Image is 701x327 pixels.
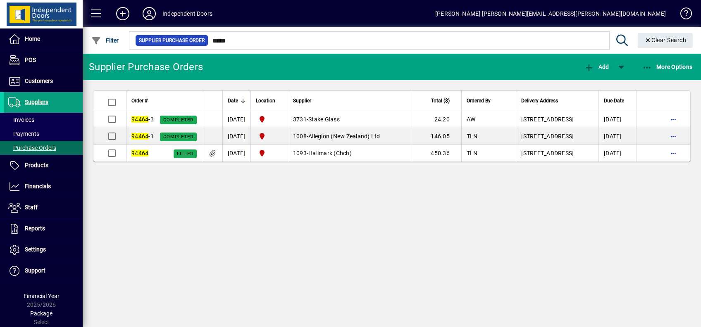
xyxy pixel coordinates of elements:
div: Location [256,96,283,105]
span: Settings [25,246,46,253]
td: [STREET_ADDRESS] [516,128,598,145]
div: Date [228,96,246,105]
a: POS [4,50,83,71]
button: Filter [89,33,121,48]
td: [DATE] [222,145,250,161]
button: Add [582,59,611,74]
div: Ordered By [467,96,511,105]
span: Home [25,36,40,42]
span: TLN [467,133,478,140]
span: Support [25,267,45,274]
span: Supplier Purchase Order [139,36,205,45]
div: [PERSON_NAME] [PERSON_NAME][EMAIL_ADDRESS][PERSON_NAME][DOMAIN_NAME] [435,7,666,20]
span: Allegion (New Zealand) Ltd [308,133,380,140]
span: -1 [131,133,154,140]
span: 3731 [293,116,307,123]
span: Reports [25,225,45,232]
span: Invoices [8,116,34,123]
span: Christchurch [256,114,283,124]
div: Total ($) [417,96,457,105]
span: Completed [163,117,193,123]
td: [DATE] [598,128,637,145]
span: Financial Year [24,293,60,299]
span: AW [467,116,476,123]
td: - [288,145,412,161]
span: Customers [25,78,53,84]
button: Add [110,6,136,21]
div: Due Date [604,96,632,105]
em: 94464 [131,133,148,140]
span: Stake Glass [308,116,340,123]
a: Purchase Orders [4,141,83,155]
td: [DATE] [598,111,637,128]
span: Staff [25,204,38,211]
button: Clear [638,33,693,48]
td: [DATE] [222,128,250,145]
em: 94464 [131,150,148,156]
em: 94464 [131,116,148,123]
button: More options [667,130,680,143]
a: Payments [4,127,83,141]
span: 1008 [293,133,307,140]
span: Filter [91,37,119,44]
div: Order # [131,96,197,105]
span: Completed [163,134,193,140]
a: Staff [4,197,83,218]
td: 450.36 [412,145,461,161]
span: Supplier [293,96,311,105]
span: Add [584,64,609,70]
span: Products [25,162,48,168]
a: Reports [4,218,83,239]
span: Package [30,310,52,317]
td: [DATE] [222,111,250,128]
a: Support [4,261,83,281]
a: Customers [4,71,83,92]
span: Total ($) [431,96,450,105]
button: More Options [640,59,695,74]
td: 24.20 [412,111,461,128]
span: Purchase Orders [8,145,56,151]
span: 1093 [293,150,307,156]
span: Payments [8,130,39,137]
div: Supplier [293,96,407,105]
td: 146.05 [412,128,461,145]
td: - [288,111,412,128]
span: Christchurch [256,148,283,158]
span: Hallmark (Chch) [308,150,352,156]
span: Ordered By [467,96,491,105]
a: Settings [4,239,83,260]
span: TLN [467,150,478,156]
span: Delivery Address [521,96,558,105]
a: Home [4,29,83,50]
span: Location [256,96,275,105]
span: POS [25,57,36,63]
span: Date [228,96,238,105]
span: Financials [25,183,51,190]
span: -3 [131,116,154,123]
button: More options [667,113,680,126]
span: Christchurch [256,131,283,141]
div: Supplier Purchase Orders [89,60,203,73]
span: Due Date [604,96,624,105]
button: Profile [136,6,162,21]
span: Filled [177,151,193,156]
span: More Options [642,64,693,70]
td: - [288,128,412,145]
a: Products [4,155,83,176]
span: Suppliers [25,99,48,105]
span: Order # [131,96,148,105]
button: More options [667,147,680,160]
a: Invoices [4,113,83,127]
div: Independent Doors [162,7,212,20]
td: [DATE] [598,145,637,161]
td: [STREET_ADDRESS] [516,111,598,128]
td: [STREET_ADDRESS] [516,145,598,161]
a: Financials [4,176,83,197]
span: Clear Search [644,37,687,43]
a: Knowledge Base [674,2,691,28]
